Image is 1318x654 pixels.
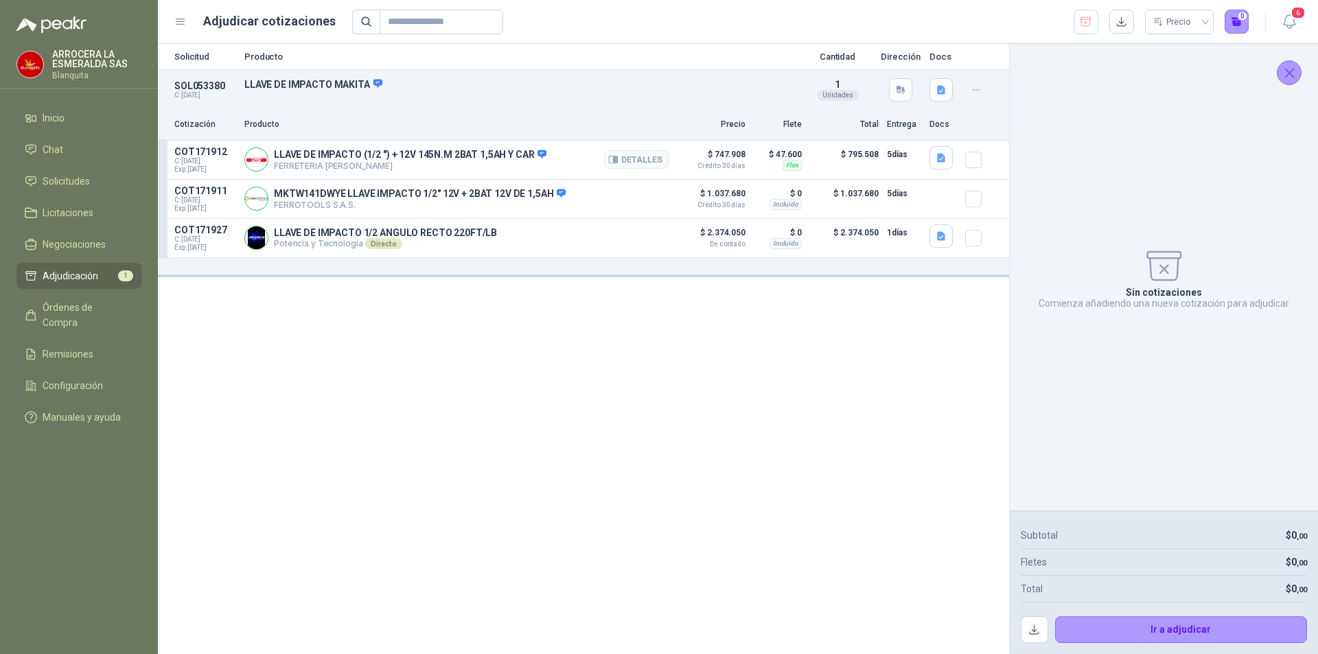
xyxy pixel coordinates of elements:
[887,185,921,202] p: 5 días
[929,118,957,131] p: Docs
[16,294,141,336] a: Órdenes de Compra
[16,137,141,163] a: Chat
[274,161,546,171] p: FERRETERIA [PERSON_NAME]
[274,238,497,249] p: Potencia y Tecnología
[43,142,63,157] span: Chat
[245,226,268,249] img: Company Logo
[1021,528,1058,543] p: Subtotal
[43,174,90,189] span: Solicitudes
[174,91,236,100] p: C: [DATE]
[1055,616,1308,644] button: Ir a adjudicar
[244,52,795,61] p: Producto
[810,185,879,213] p: $ 1.037.680
[803,52,872,61] p: Cantidad
[783,160,802,171] div: Flex
[677,163,745,170] span: Crédito 30 días
[118,270,133,281] span: 1
[43,237,106,252] span: Negociaciones
[1021,554,1047,570] p: Fletes
[817,90,859,101] div: Unidades
[43,410,121,425] span: Manuales y ayuda
[16,373,141,399] a: Configuración
[677,241,745,248] span: De contado
[810,118,879,131] p: Total
[16,105,141,131] a: Inicio
[1291,557,1307,568] span: 0
[887,118,921,131] p: Entrega
[174,185,236,196] p: COT171911
[16,168,141,194] a: Solicitudes
[43,205,93,220] span: Licitaciones
[174,165,236,174] span: Exp: [DATE]
[1297,532,1307,541] span: ,00
[677,224,745,248] p: $ 2.374.050
[16,16,86,33] img: Logo peakr
[1286,554,1307,570] p: $
[1291,6,1306,19] span: 6
[244,118,669,131] p: Producto
[1039,298,1289,309] p: Comienza añadiendo una nueva cotización para adjudicar
[677,185,745,209] p: $ 1.037.680
[174,157,236,165] span: C: [DATE]
[365,238,402,249] div: Directo
[677,202,745,209] span: Crédito 30 días
[1297,559,1307,568] span: ,00
[754,118,802,131] p: Flete
[43,300,128,330] span: Órdenes de Compra
[1277,10,1302,34] button: 6
[1286,581,1307,596] p: $
[770,238,802,249] div: Incluido
[174,205,236,213] span: Exp: [DATE]
[174,80,236,91] p: SOL053380
[52,49,141,69] p: ARROCERA LA ESMERALDA SAS
[1153,12,1193,32] div: Precio
[754,224,802,241] p: $ 0
[174,235,236,244] span: C: [DATE]
[810,146,879,174] p: $ 795.508
[677,146,745,170] p: $ 747.908
[1225,10,1249,34] button: 0
[1286,528,1307,543] p: $
[43,268,98,283] span: Adjudicación
[274,149,546,161] p: LLAVE DE IMPACTO (1/2 ") + 12V 145N.M 2BAT 1,5AH Y CAR
[1277,60,1302,85] button: Cerrar
[174,196,236,205] span: C: [DATE]
[245,187,268,210] img: Company Logo
[754,146,802,163] p: $ 47.600
[274,200,566,210] p: FERROTOOLS S.A.S.
[43,347,93,362] span: Remisiones
[1291,530,1307,541] span: 0
[244,78,795,91] p: LLAVE DE IMPACTO MAKITA
[677,118,745,131] p: Precio
[245,148,268,171] img: Company Logo
[16,404,141,430] a: Manuales y ayuda
[1297,585,1307,594] span: ,00
[770,199,802,210] div: Incluido
[1291,583,1307,594] span: 0
[887,146,921,163] p: 5 días
[17,51,43,78] img: Company Logo
[810,224,879,252] p: $ 2.374.050
[1126,287,1202,298] p: Sin cotizaciones
[754,185,802,202] p: $ 0
[203,12,336,31] h1: Adjudicar cotizaciones
[174,224,236,235] p: COT171927
[43,378,103,393] span: Configuración
[887,224,921,241] p: 1 días
[880,52,921,61] p: Dirección
[835,79,840,90] span: 1
[274,227,497,238] p: LLAVE DE IMPACTO 1/2 ANGULO RECTO 220FT/LB
[929,52,957,61] p: Docs
[1021,581,1043,596] p: Total
[174,118,236,131] p: Cotización
[43,110,65,126] span: Inicio
[16,341,141,367] a: Remisiones
[16,200,141,226] a: Licitaciones
[16,263,141,289] a: Adjudicación1
[52,71,141,80] p: Blanquita
[174,52,236,61] p: Solicitud
[274,188,566,200] p: MKTW141DWYE LLAVE IMPACTO 1/2" 12V + 2BAT 12V DE 1,5AH
[174,146,236,157] p: COT171912
[174,244,236,252] span: Exp: [DATE]
[16,231,141,257] a: Negociaciones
